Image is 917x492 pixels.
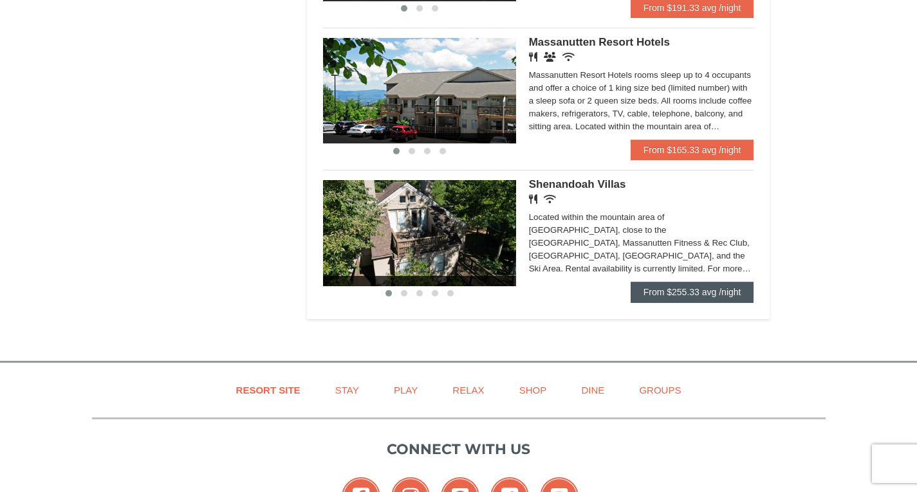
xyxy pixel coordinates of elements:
i: Restaurant [529,194,537,204]
p: Connect with us [92,439,826,460]
div: Massanutten Resort Hotels rooms sleep up to 4 occupants and offer a choice of 1 king size bed (li... [529,69,754,133]
a: Stay [319,376,375,405]
span: Massanutten Resort Hotels [529,36,670,48]
span: Shenandoah Villas [529,178,626,190]
a: Resort Site [220,376,317,405]
a: From $255.33 avg /night [631,282,754,302]
i: Restaurant [529,52,537,62]
i: Banquet Facilities [544,52,556,62]
a: Groups [623,376,697,405]
a: Relax [436,376,500,405]
i: Wireless Internet (free) [544,194,556,204]
a: From $165.33 avg /night [631,140,754,160]
a: Shop [503,376,563,405]
i: Wireless Internet (free) [562,52,575,62]
a: Dine [565,376,620,405]
a: Play [378,376,434,405]
div: Located within the mountain area of [GEOGRAPHIC_DATA], close to the [GEOGRAPHIC_DATA], Massanutte... [529,211,754,275]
